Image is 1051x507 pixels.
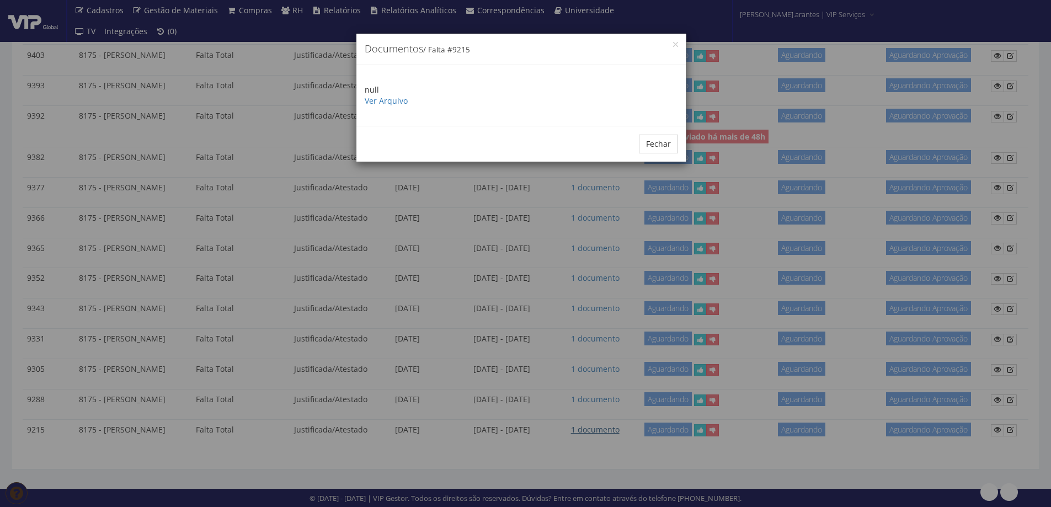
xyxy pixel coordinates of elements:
p: null [365,84,678,106]
button: Fechar [639,135,678,153]
span: 9215 [452,45,470,55]
a: Ver Arquivo [365,95,408,106]
h4: Documentos [365,42,678,56]
small: / Falta # [423,45,470,55]
button: Close [673,42,678,47]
